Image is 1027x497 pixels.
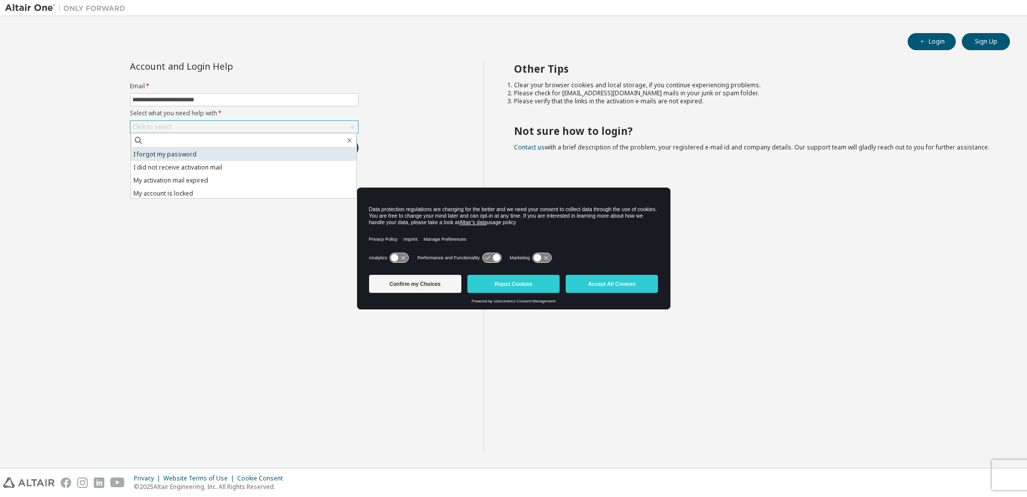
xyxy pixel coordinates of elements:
div: Website Terms of Use [163,474,237,482]
button: Sign Up [962,33,1010,50]
li: I forgot my password [131,148,357,161]
img: linkedin.svg [94,477,104,488]
div: Cookie Consent [237,474,289,482]
img: instagram.svg [77,477,88,488]
div: Click to select [130,121,358,133]
div: Click to select [132,123,172,131]
img: Altair One [5,3,130,13]
img: youtube.svg [110,477,125,488]
label: Select what you need help with [130,109,359,117]
div: Privacy [134,474,163,482]
li: Please check for [EMAIL_ADDRESS][DOMAIN_NAME] mails in your junk or spam folder. [514,89,992,97]
p: © 2025 Altair Engineering, Inc. All Rights Reserved. [134,482,289,491]
a: Contact us [514,143,545,151]
li: Please verify that the links in the activation e-mails are not expired. [514,97,992,105]
label: Email [130,82,359,90]
button: Login [908,33,956,50]
h2: Other Tips [514,62,992,75]
img: altair_logo.svg [3,477,55,488]
h2: Not sure how to login? [514,124,992,137]
li: Clear your browser cookies and local storage, if you continue experiencing problems. [514,81,992,89]
div: Account and Login Help [130,62,313,70]
span: with a brief description of the problem, your registered e-mail id and company details. Our suppo... [514,143,989,151]
img: facebook.svg [61,477,71,488]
